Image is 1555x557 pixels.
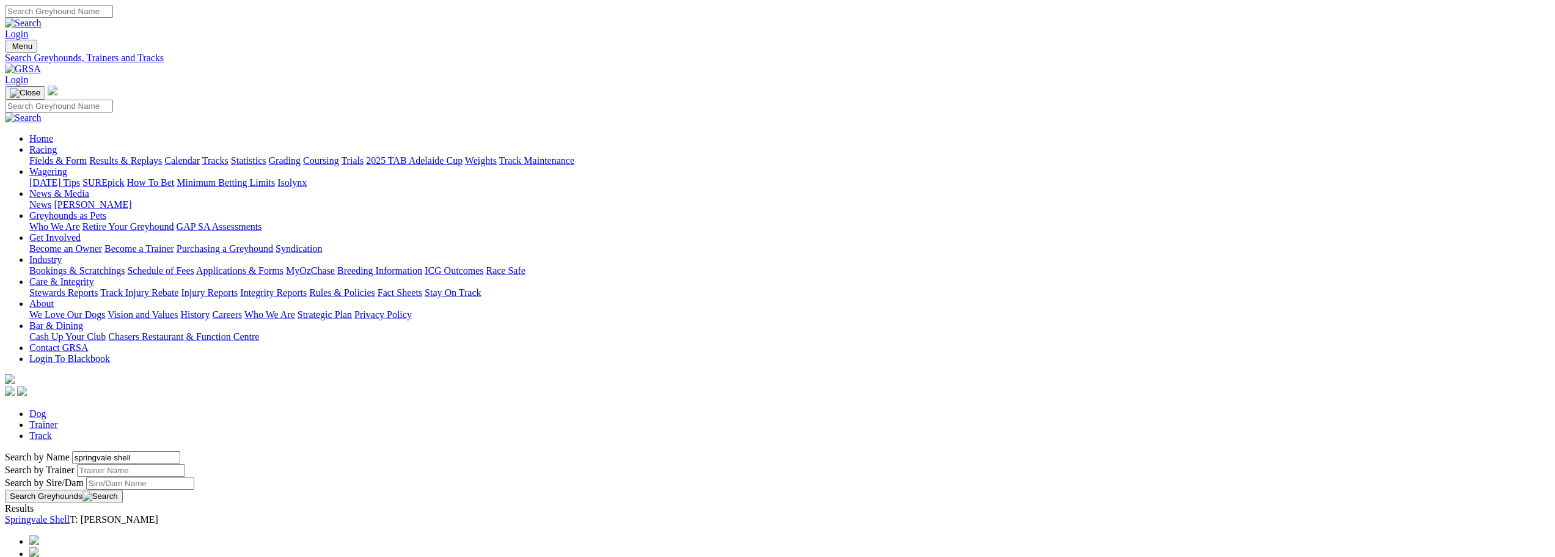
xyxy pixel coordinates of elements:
a: Rules & Policies [309,287,375,298]
a: Retire Your Greyhound [82,221,174,232]
a: Greyhounds as Pets [29,210,106,221]
div: Bar & Dining [29,331,1550,342]
a: SUREpick [82,177,124,188]
a: Vision and Values [108,309,178,320]
a: Race Safe [486,265,525,276]
img: twitter.svg [17,386,27,396]
a: ICG Outcomes [425,265,483,276]
a: Tracks [202,155,229,166]
a: Weights [465,155,497,166]
a: Applications & Forms [196,265,284,276]
div: T: [PERSON_NAME] [5,514,1550,525]
a: Cash Up Your Club [29,331,106,342]
a: Springvale Shell [5,514,70,525]
a: Trainer [29,419,58,430]
a: Chasers Restaurant & Function Centre [108,331,259,342]
input: Search [5,100,113,113]
div: Industry [29,265,1550,276]
a: Login To Blackbook [29,353,110,364]
div: Get Involved [29,243,1550,254]
a: Schedule of Fees [127,265,194,276]
a: Wagering [29,166,67,177]
a: Bookings & Scratchings [29,265,125,276]
label: Search by Sire/Dam [5,478,84,488]
img: Search [5,18,42,29]
a: Calendar [164,155,200,166]
a: 2025 TAB Adelaide Cup [366,155,463,166]
button: Toggle navigation [5,40,37,53]
a: Syndication [276,243,322,254]
a: Login [5,75,28,85]
a: Statistics [231,155,266,166]
div: Greyhounds as Pets [29,221,1550,232]
img: Search [5,113,42,124]
label: Search by Name [5,452,70,462]
img: logo-grsa-white.png [5,374,15,384]
a: Bar & Dining [29,320,83,331]
a: Isolynx [277,177,307,188]
a: Search Greyhounds, Trainers and Tracks [5,53,1550,64]
a: Minimum Betting Limits [177,177,275,188]
label: Search by Trainer [5,465,75,475]
a: Stay On Track [425,287,481,298]
div: News & Media [29,199,1550,210]
a: Racing [29,144,57,155]
a: [DATE] Tips [29,177,80,188]
div: About [29,309,1550,320]
div: Care & Integrity [29,287,1550,298]
img: Search [82,492,118,501]
img: GRSA [5,64,41,75]
a: Home [29,133,53,144]
a: Stewards Reports [29,287,98,298]
a: Grading [269,155,301,166]
input: Search by Trainer name [77,464,185,477]
img: chevron-left-pager-blue.svg [29,547,39,557]
a: Get Involved [29,232,81,243]
a: [PERSON_NAME] [54,199,131,210]
img: logo-grsa-white.png [48,86,57,95]
a: Become an Owner [29,243,102,254]
a: Login [5,29,28,39]
a: Results & Replays [89,155,162,166]
a: About [29,298,54,309]
img: Close [10,88,40,98]
input: Search by Sire/Dam name [86,477,194,490]
a: Industry [29,254,62,265]
a: Integrity Reports [240,287,307,298]
a: Injury Reports [181,287,238,298]
img: facebook.svg [5,386,15,396]
a: We Love Our Dogs [29,309,105,320]
div: Racing [29,155,1550,166]
a: Track Maintenance [499,155,574,166]
a: Who We Are [244,309,295,320]
a: Dog [29,408,46,419]
a: History [180,309,210,320]
div: Wagering [29,177,1550,188]
button: Search Greyhounds [5,490,123,503]
a: Contact GRSA [29,342,88,353]
div: Results [5,503,1550,514]
a: Purchasing a Greyhound [177,243,273,254]
a: Care & Integrity [29,276,94,287]
img: chevrons-left-pager-blue.svg [29,535,39,545]
span: Menu [12,42,32,51]
a: Privacy Policy [354,309,412,320]
a: Trials [341,155,364,166]
a: How To Bet [127,177,175,188]
button: Toggle navigation [5,86,45,100]
a: GAP SA Assessments [177,221,262,232]
a: Track [29,430,52,441]
a: Track Injury Rebate [100,287,178,298]
a: Who We Are [29,221,80,232]
a: Careers [212,309,242,320]
a: Breeding Information [337,265,422,276]
input: Search by Greyhound name [72,451,180,464]
a: Strategic Plan [298,309,352,320]
a: Become a Trainer [104,243,174,254]
input: Search [5,5,113,18]
a: News [29,199,51,210]
a: MyOzChase [286,265,335,276]
a: News & Media [29,188,89,199]
a: Coursing [303,155,339,166]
